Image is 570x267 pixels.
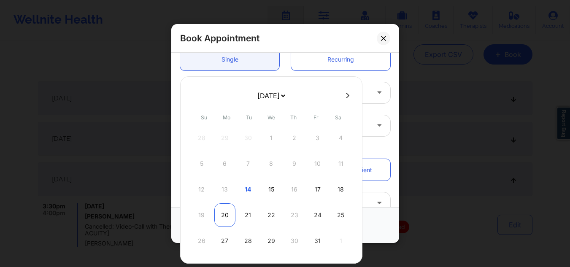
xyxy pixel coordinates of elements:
[187,82,369,103] div: Video-Call with Therapist (30 minutes)
[246,114,252,121] abbr: Tuesday
[238,229,259,253] div: Tue Oct 28 2025
[267,114,275,121] abbr: Wednesday
[330,178,351,201] div: Sat Oct 18 2025
[214,203,235,227] div: Mon Oct 20 2025
[180,49,279,70] a: Single
[335,114,341,121] abbr: Saturday
[290,114,297,121] abbr: Thursday
[307,203,328,227] div: Fri Oct 24 2025
[180,32,259,44] h2: Book Appointment
[201,114,207,121] abbr: Sunday
[291,159,390,181] a: Not Registered Patient
[261,178,282,201] div: Wed Oct 15 2025
[261,203,282,227] div: Wed Oct 22 2025
[307,178,328,201] div: Fri Oct 17 2025
[238,203,259,227] div: Tue Oct 21 2025
[291,49,390,70] a: Recurring
[261,229,282,253] div: Wed Oct 29 2025
[214,229,235,253] div: Mon Oct 27 2025
[313,114,319,121] abbr: Friday
[238,178,259,201] div: Tue Oct 14 2025
[330,203,351,227] div: Sat Oct 25 2025
[223,114,230,121] abbr: Monday
[174,145,396,153] div: Patient information:
[307,229,328,253] div: Fri Oct 31 2025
